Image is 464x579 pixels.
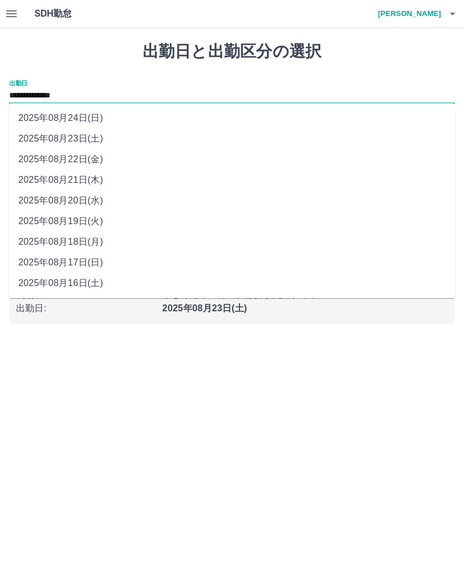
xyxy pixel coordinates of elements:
b: 2025年08月23日(土) [162,303,247,313]
li: 2025年08月24日(日) [9,108,455,128]
label: 出勤日 [9,79,27,87]
h1: 出勤日と出勤区分の選択 [9,42,455,61]
li: 2025年08月19日(火) [9,211,455,232]
li: 2025年08月17日(日) [9,252,455,273]
li: 2025年08月22日(金) [9,149,455,170]
li: 2025年08月18日(月) [9,232,455,252]
li: 2025年08月20日(水) [9,190,455,211]
li: 2025年08月21日(木) [9,170,455,190]
li: 2025年08月16日(土) [9,273,455,294]
li: 2025年08月23日(土) [9,128,455,149]
p: 出勤日 : [16,302,155,315]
